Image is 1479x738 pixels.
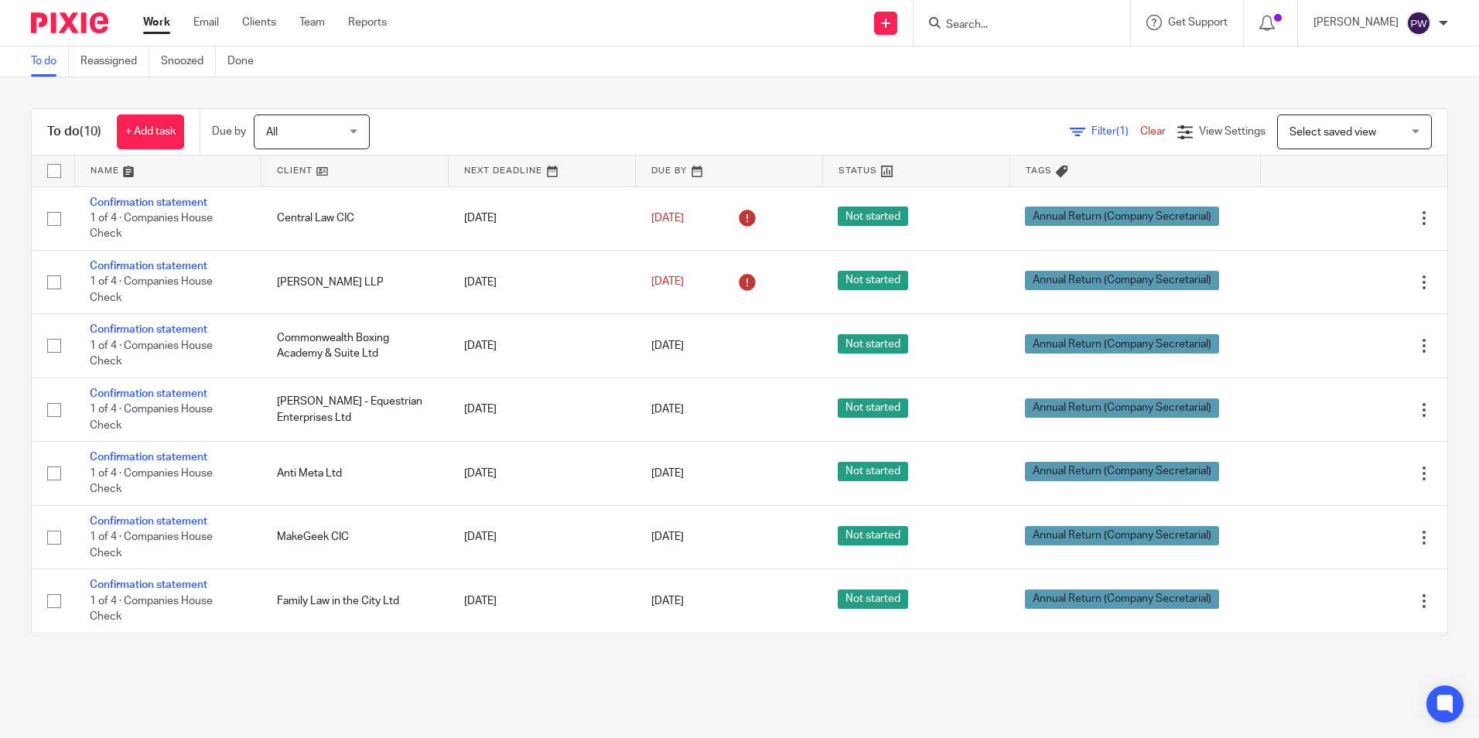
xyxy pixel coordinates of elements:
span: Not started [838,589,908,609]
a: Confirmation statement [90,388,207,399]
a: + Add task [117,114,184,149]
span: (1) [1116,126,1129,137]
a: Work [143,15,170,30]
td: [DATE] [449,250,636,313]
span: Filter [1091,126,1140,137]
a: Confirmation statement [90,516,207,527]
span: [DATE] [651,340,684,351]
span: 1 of 4 · Companies House Check [90,596,213,623]
a: Confirmation statement [90,261,207,272]
td: [DATE] [449,378,636,441]
span: Annual Return (Company Secretarial) [1025,462,1219,481]
span: [DATE] [651,468,684,479]
span: [DATE] [651,277,684,288]
span: Not started [838,207,908,226]
a: Clients [242,15,276,30]
span: Get Support [1168,17,1228,28]
td: [DATE] [449,569,636,633]
img: svg%3E [1406,11,1431,36]
td: AW Project Management Ltd [261,633,449,696]
td: Commonwealth Boxing Academy & Suite Ltd [261,314,449,378]
p: Due by [212,124,246,139]
td: Family Law in the City Ltd [261,569,449,633]
span: 1 of 4 · Companies House Check [90,468,213,495]
span: Annual Return (Company Secretarial) [1025,589,1219,609]
input: Search [944,19,1084,32]
span: Annual Return (Company Secretarial) [1025,526,1219,545]
span: [DATE] [651,405,684,415]
span: Annual Return (Company Secretarial) [1025,271,1219,290]
a: Reports [348,15,387,30]
a: Reassigned [80,46,149,77]
span: Not started [838,398,908,418]
td: [DATE] [449,186,636,250]
span: Annual Return (Company Secretarial) [1025,334,1219,354]
span: All [266,127,278,138]
span: Not started [838,271,908,290]
span: Select saved view [1289,127,1376,138]
img: Pixie [31,12,108,33]
span: 1 of 4 · Companies House Check [90,340,213,367]
a: Snoozed [161,46,216,77]
span: [DATE] [651,532,684,543]
a: Team [299,15,325,30]
span: View Settings [1199,126,1266,137]
a: Confirmation statement [90,324,207,335]
td: [DATE] [449,314,636,378]
span: 1 of 4 · Companies House Check [90,531,213,559]
td: MakeGeek CIC [261,505,449,569]
span: 1 of 4 · Companies House Check [90,277,213,304]
span: Tags [1026,166,1052,175]
td: [PERSON_NAME] LLP [261,250,449,313]
span: Not started [838,334,908,354]
span: Annual Return (Company Secretarial) [1025,207,1219,226]
span: 1 of 4 · Companies House Check [90,404,213,431]
td: Anti Meta Ltd [261,442,449,505]
a: Confirmation statement [90,579,207,590]
h1: To do [47,124,101,140]
a: Done [227,46,265,77]
a: Confirmation statement [90,197,207,208]
p: [PERSON_NAME] [1313,15,1399,30]
a: Confirmation statement [90,452,207,463]
td: [DATE] [449,633,636,696]
span: Not started [838,526,908,545]
td: Central Law CIC [261,186,449,250]
a: To do [31,46,69,77]
td: [DATE] [449,505,636,569]
td: [DATE] [449,442,636,505]
span: [DATE] [651,596,684,606]
a: Clear [1140,126,1166,137]
span: (10) [80,125,101,138]
span: [DATE] [651,213,684,224]
td: [PERSON_NAME] - Equestrian Enterprises Ltd [261,378,449,441]
span: Annual Return (Company Secretarial) [1025,398,1219,418]
span: 1 of 4 · Companies House Check [90,213,213,240]
a: Email [193,15,219,30]
span: Not started [838,462,908,481]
